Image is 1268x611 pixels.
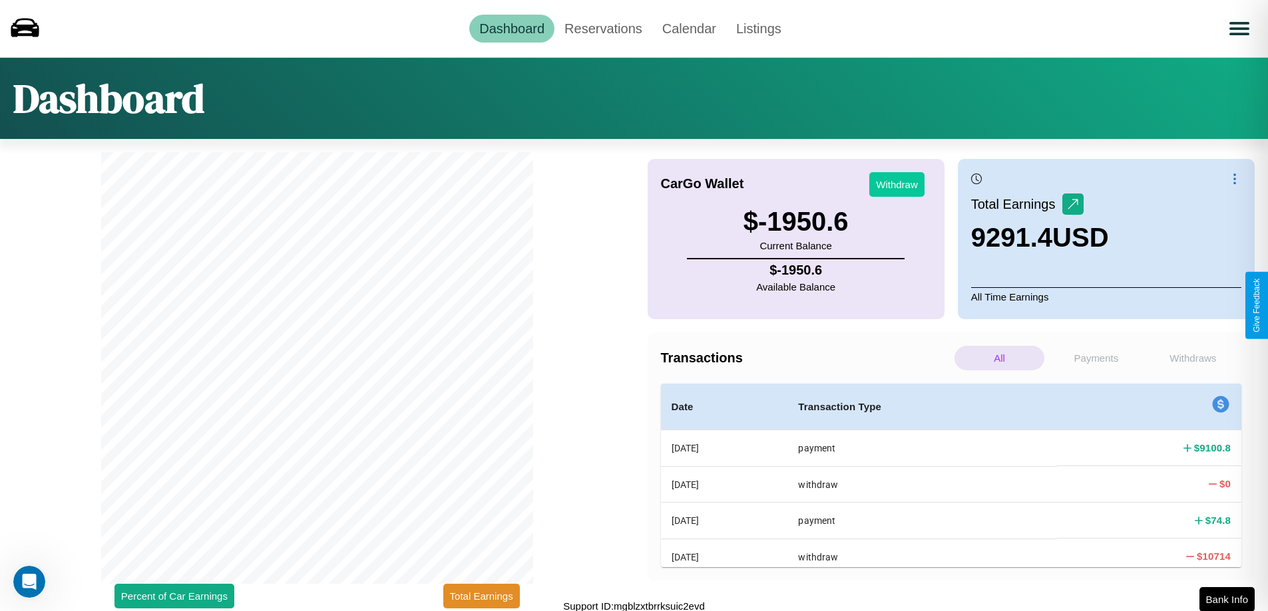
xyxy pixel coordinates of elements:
p: All [954,346,1044,370]
h3: $ -1950.6 [743,207,849,237]
h4: $ 9100.8 [1194,441,1231,455]
th: withdraw [787,539,1057,574]
a: Dashboard [469,15,554,43]
p: Current Balance [743,237,849,255]
iframe: Intercom live chat [13,566,45,598]
a: Listings [726,15,791,43]
th: payment [787,430,1057,467]
h4: Transactions [661,350,951,366]
button: Withdraw [869,172,925,197]
h3: 9291.4 USD [971,223,1109,253]
p: Total Earnings [971,192,1062,216]
a: Calendar [652,15,726,43]
h4: $ 0 [1219,477,1231,491]
button: Open menu [1221,10,1258,47]
th: withdraw [787,466,1057,502]
button: Percent of Car Earnings [114,584,234,608]
h4: $ -1950.6 [756,263,835,278]
button: Total Earnings [443,584,520,608]
p: Withdraws [1148,346,1238,370]
th: payment [787,503,1057,539]
p: Available Balance [756,278,835,296]
div: Give Feedback [1252,279,1261,332]
th: [DATE] [661,430,788,467]
p: Payments [1051,346,1141,370]
h4: Transaction Type [798,399,1046,415]
th: [DATE] [661,539,788,574]
h4: $ 74.8 [1205,513,1231,527]
h1: Dashboard [13,71,204,126]
a: Reservations [554,15,652,43]
h4: CarGo Wallet [661,176,744,191]
h4: Date [672,399,777,415]
th: [DATE] [661,466,788,502]
p: All Time Earnings [971,287,1241,306]
th: [DATE] [661,503,788,539]
h4: $ 10714 [1197,549,1231,563]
